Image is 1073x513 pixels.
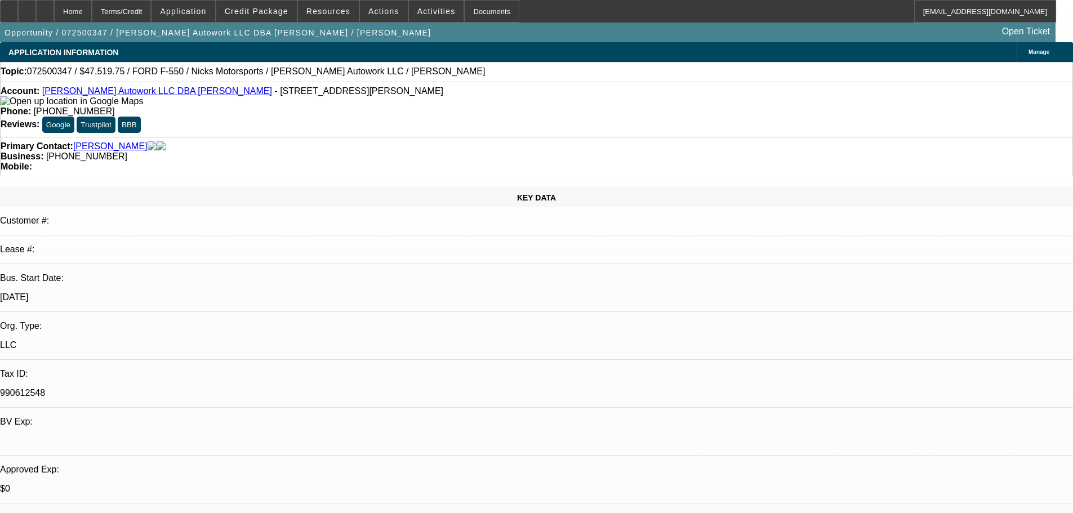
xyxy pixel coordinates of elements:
a: Open Ticket [998,22,1054,41]
span: Opportunity / 072500347 / [PERSON_NAME] Autowork LLC DBA [PERSON_NAME] / [PERSON_NAME] [5,28,431,37]
button: Credit Package [216,1,297,22]
strong: Primary Contact: [1,141,73,151]
span: Resources [306,7,350,16]
img: Open up location in Google Maps [1,96,143,106]
button: Resources [298,1,359,22]
strong: Business: [1,151,43,161]
span: Actions [368,7,399,16]
span: - [STREET_ADDRESS][PERSON_NAME] [274,86,443,96]
span: Credit Package [225,7,288,16]
button: Application [152,1,215,22]
strong: Phone: [1,106,31,116]
a: [PERSON_NAME] Autowork LLC DBA [PERSON_NAME] [42,86,272,96]
button: Google [42,117,74,133]
strong: Mobile: [1,162,32,171]
img: facebook-icon.png [148,141,157,151]
button: Trustpilot [77,117,115,133]
span: APPLICATION INFORMATION [8,48,118,57]
strong: Account: [1,86,39,96]
button: Activities [409,1,464,22]
img: linkedin-icon.png [157,141,166,151]
span: Application [160,7,206,16]
span: [PHONE_NUMBER] [46,151,127,161]
strong: Reviews: [1,119,39,129]
span: [PHONE_NUMBER] [34,106,115,116]
span: 072500347 / $47,519.75 / FORD F-550 / Nicks Motorsports / [PERSON_NAME] Autowork LLC / [PERSON_NAME] [27,66,486,77]
a: View Google Maps [1,96,143,106]
button: BBB [118,117,141,133]
strong: Topic: [1,66,27,77]
button: Actions [360,1,408,22]
span: Activities [417,7,456,16]
a: [PERSON_NAME] [73,141,148,151]
span: KEY DATA [517,193,556,202]
span: Manage [1029,49,1049,55]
